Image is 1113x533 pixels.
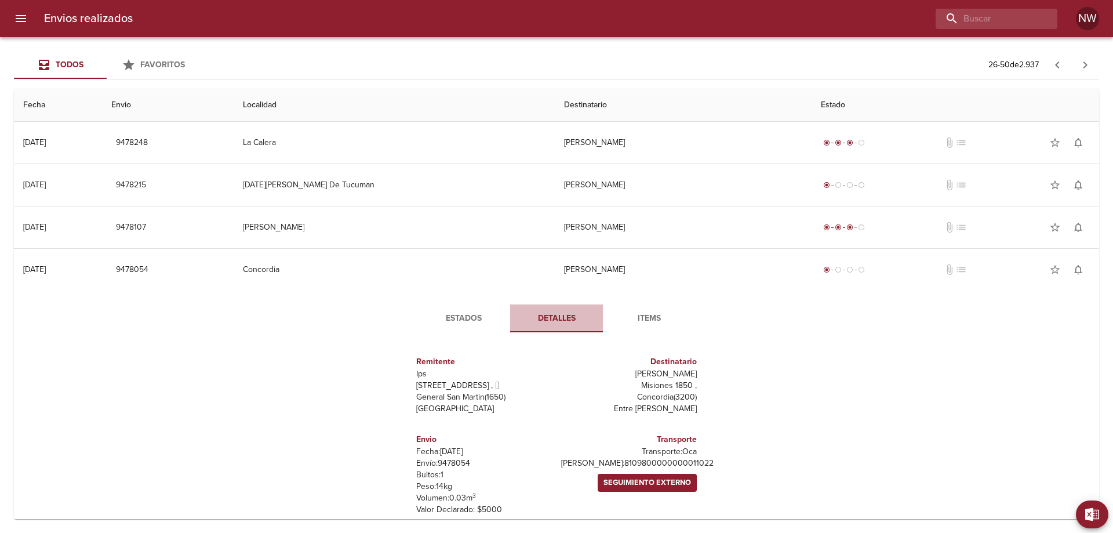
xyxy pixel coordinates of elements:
[416,504,552,516] p: Valor Declarado: $ 5000
[561,391,697,403] p: Concordia ( 3200 )
[234,206,555,248] td: [PERSON_NAME]
[858,139,865,146] span: radio_button_unchecked
[610,311,689,326] span: Items
[102,89,234,122] th: Envio
[23,137,46,147] div: [DATE]
[416,368,552,380] p: Ips
[1071,51,1099,79] span: Pagina siguiente
[858,266,865,273] span: radio_button_unchecked
[416,403,552,415] p: [GEOGRAPHIC_DATA]
[116,220,146,235] span: 9478107
[424,311,503,326] span: Estados
[111,175,151,196] button: 9478215
[555,122,812,164] td: [PERSON_NAME]
[111,217,151,238] button: 9478107
[823,182,830,188] span: radio_button_checked
[1049,179,1061,191] span: star_border
[598,474,697,492] a: Seguimiento Externo
[140,60,185,70] span: Favoritos
[111,132,152,154] button: 9478248
[561,356,697,368] h6: Destinatario
[416,469,552,481] p: Bultos: 1
[821,264,867,275] div: Generado
[1072,264,1084,275] span: notifications_none
[7,5,35,32] button: menu
[858,224,865,231] span: radio_button_unchecked
[416,433,552,446] h6: Envio
[846,182,853,188] span: radio_button_unchecked
[1076,7,1099,30] div: NW
[821,179,867,191] div: Generado
[944,264,955,275] span: No tiene documentos adjuntos
[23,264,46,274] div: [DATE]
[944,222,955,233] span: No tiene documentos adjuntos
[1043,258,1067,281] button: Agregar a favoritos
[561,433,697,446] h6: Transporte
[1043,131,1067,154] button: Agregar a favoritos
[14,51,199,79] div: Tabs Envios
[858,182,865,188] span: radio_button_unchecked
[416,356,552,368] h6: Remitente
[416,446,552,458] p: Fecha: [DATE]
[823,139,830,146] span: radio_button_checked
[44,9,133,28] h6: Envios realizados
[561,380,697,391] p: Misiones 1850 ,
[416,481,552,492] p: Peso: 14 kg
[555,206,812,248] td: [PERSON_NAME]
[555,249,812,291] td: [PERSON_NAME]
[936,9,1038,29] input: buscar
[1076,7,1099,30] div: Abrir información de usuario
[1072,137,1084,148] span: notifications_none
[603,476,691,490] span: Seguimiento Externo
[23,180,46,190] div: [DATE]
[561,446,697,458] p: Transporte: Oca
[234,89,555,122] th: Localidad
[1049,222,1061,233] span: star_border
[517,311,596,326] span: Detalles
[1067,258,1090,281] button: Activar notificaciones
[812,89,1100,122] th: Estado
[234,249,555,291] td: Concordia
[14,89,102,122] th: Fecha
[56,60,83,70] span: Todos
[988,59,1039,71] p: 26 - 50 de 2.937
[1049,264,1061,275] span: star_border
[821,222,867,233] div: En viaje
[1043,59,1071,70] span: Pagina anterior
[1043,216,1067,239] button: Agregar a favoritos
[846,139,853,146] span: radio_button_checked
[416,492,552,504] p: Volumen: 0.03 m
[472,492,476,499] sup: 3
[1076,501,1108,528] button: Exportar Excel
[555,164,812,206] td: [PERSON_NAME]
[846,224,853,231] span: radio_button_checked
[823,224,830,231] span: radio_button_checked
[823,266,830,273] span: radio_button_checked
[835,224,842,231] span: radio_button_checked
[846,266,853,273] span: radio_button_unchecked
[835,139,842,146] span: radio_button_checked
[417,304,696,332] div: Tabs detalle de guia
[555,89,812,122] th: Destinatario
[1067,173,1090,197] button: Activar notificaciones
[955,137,967,148] span: No tiene pedido asociado
[955,264,967,275] span: No tiene pedido asociado
[955,179,967,191] span: No tiene pedido asociado
[116,263,148,277] span: 9478054
[111,259,153,281] button: 9478054
[1067,216,1090,239] button: Activar notificaciones
[1072,179,1084,191] span: notifications_none
[234,164,555,206] td: [DATE][PERSON_NAME] De Tucuman
[955,222,967,233] span: No tiene pedido asociado
[561,458,697,469] p: [PERSON_NAME]: 8109800000000011022
[1043,173,1067,197] button: Agregar a favoritos
[835,266,842,273] span: radio_button_unchecked
[835,182,842,188] span: radio_button_unchecked
[234,122,555,164] td: La Calera
[1072,222,1084,233] span: notifications_none
[23,222,46,232] div: [DATE]
[416,458,552,469] p: Envío: 9478054
[561,368,697,380] p: [PERSON_NAME]
[116,178,146,193] span: 9478215
[561,403,697,415] p: Entre [PERSON_NAME]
